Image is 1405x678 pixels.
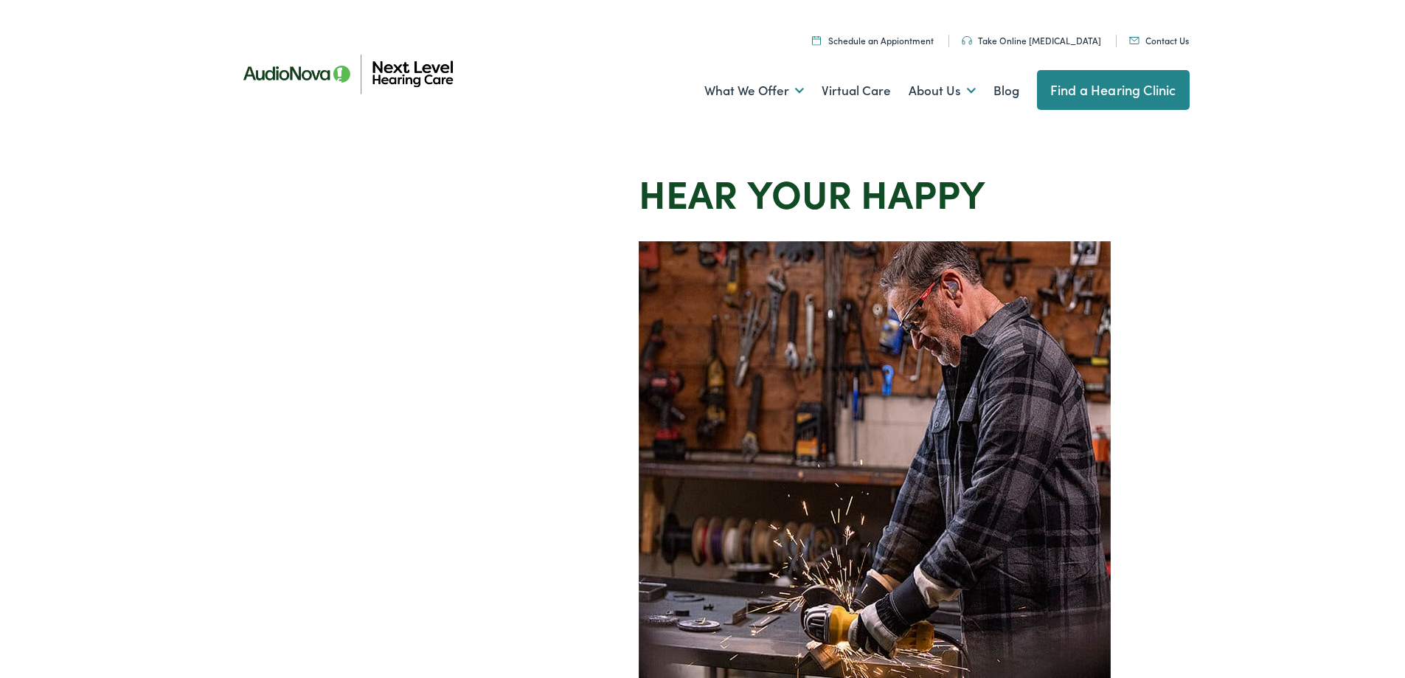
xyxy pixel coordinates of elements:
[962,36,972,45] img: An icon symbolizing headphones, colored in teal, suggests audio-related services or features.
[704,63,804,118] a: What We Offer
[909,63,976,118] a: About Us
[822,63,891,118] a: Virtual Care
[962,34,1101,46] a: Take Online [MEDICAL_DATA]
[812,35,821,45] img: Calendar icon representing the ability to schedule a hearing test or hearing aid appointment at N...
[1129,37,1139,44] img: An icon representing mail communication is presented in a unique teal color.
[812,34,934,46] a: Schedule an Appiontment
[639,165,738,219] strong: Hear
[747,165,985,219] strong: your Happy
[993,63,1019,118] a: Blog
[1037,70,1190,110] a: Find a Hearing Clinic
[1129,34,1189,46] a: Contact Us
